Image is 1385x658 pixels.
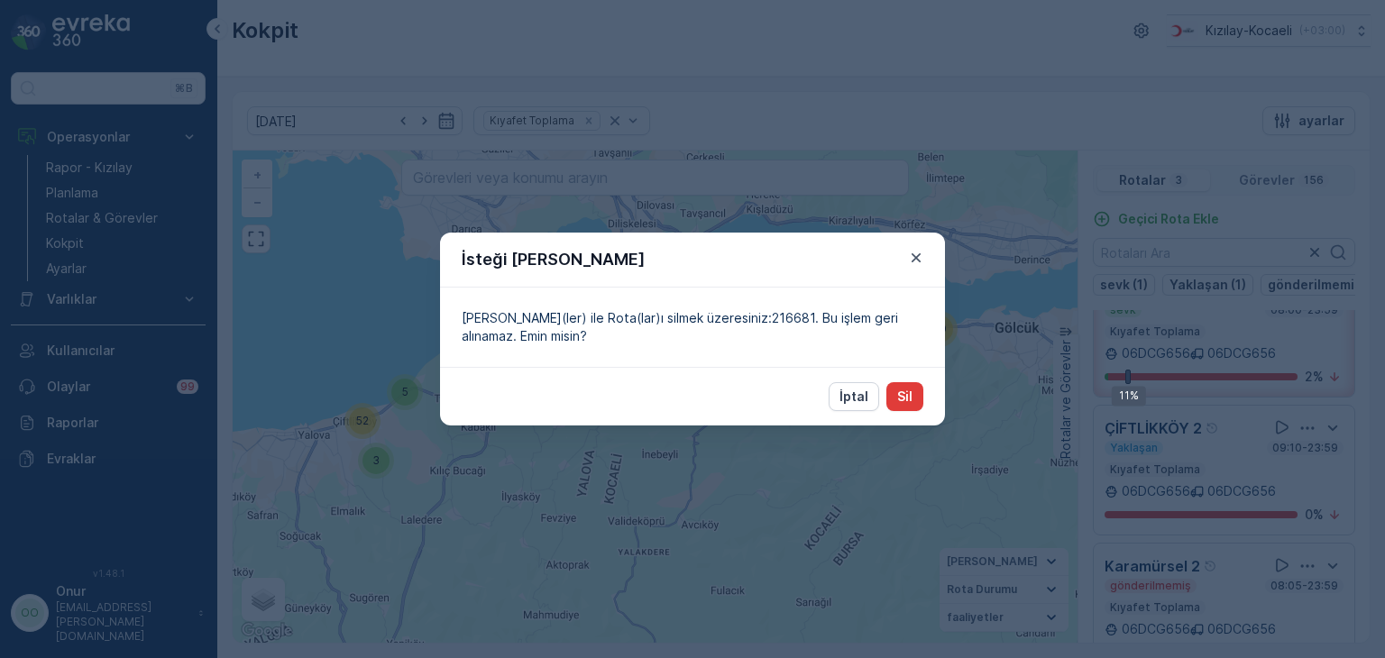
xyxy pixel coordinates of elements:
[886,382,923,411] button: Sil
[829,382,879,411] button: İptal
[462,247,645,272] p: İsteği [PERSON_NAME]
[1112,386,1146,406] div: 11%
[462,309,923,345] p: [PERSON_NAME](ler) ile Rota(lar)ı silmek üzeresiniz:216681. Bu işlem geri alınamaz. Emin misin?
[839,388,868,406] p: İptal
[897,388,913,406] p: Sil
